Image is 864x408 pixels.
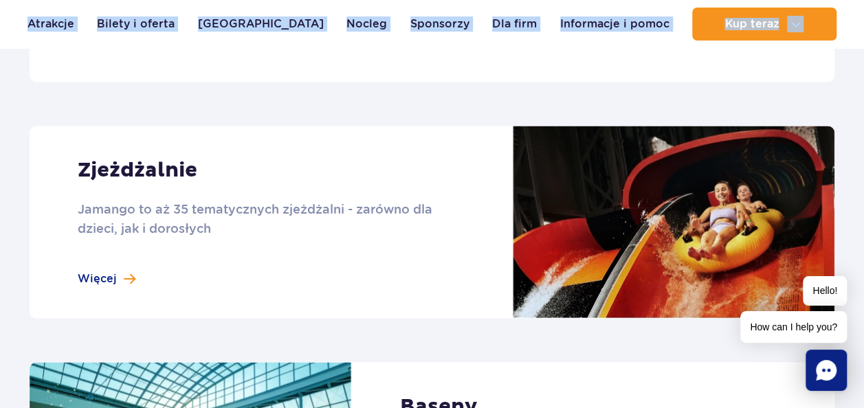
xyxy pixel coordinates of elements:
[27,8,74,41] a: Atrakcje
[692,8,837,41] button: Kup teraz
[492,8,537,41] a: Dla firm
[198,8,324,41] a: [GEOGRAPHIC_DATA]
[724,18,779,30] span: Kup teraz
[97,8,175,41] a: Bilety i oferta
[560,8,669,41] a: Informacje i pomoc
[740,311,847,343] span: How can I help you?
[410,8,469,41] a: Sponsorzy
[803,276,847,306] span: Hello!
[346,8,387,41] a: Nocleg
[806,350,847,391] div: Chat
